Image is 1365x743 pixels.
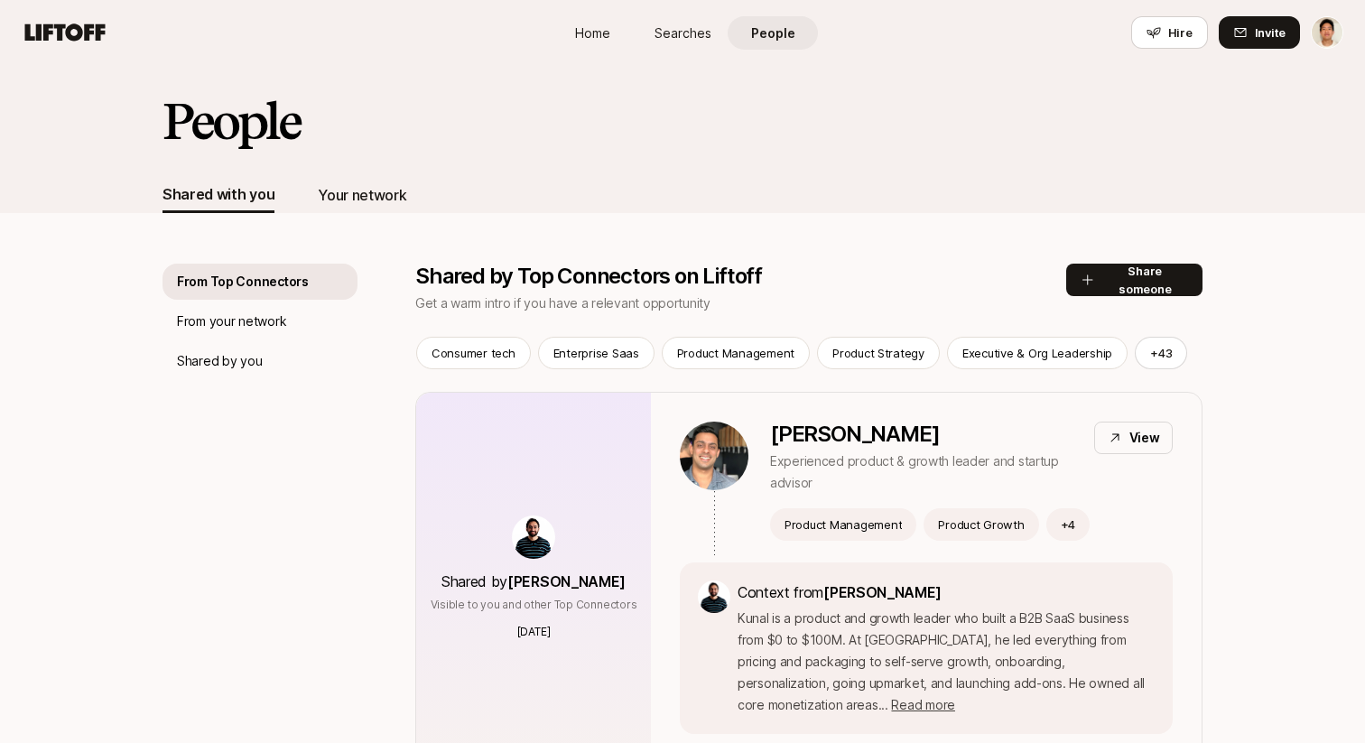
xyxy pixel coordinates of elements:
img: Jeremy Chen [1312,17,1342,48]
span: [PERSON_NAME] [823,583,942,601]
p: Consumer tech [432,344,515,362]
p: Context from [738,580,1155,604]
button: +43 [1135,337,1187,369]
span: People [751,23,795,42]
p: Shared by you [177,350,262,372]
p: [DATE] [517,624,551,640]
p: Visible to you and other Top Connectors [431,597,637,613]
span: [PERSON_NAME] [507,572,626,590]
img: ACg8ocIkDTL3-aTJPCC6zF-UTLIXBF4K0l6XE8Bv4u6zd-KODelM=s160-c [512,515,555,559]
p: From your network [177,311,286,332]
p: Product Management [785,515,902,534]
button: Hire [1131,16,1208,49]
span: Invite [1255,23,1286,42]
button: Share someone [1066,264,1202,296]
p: Get a warm intro if you have a relevant opportunity [415,293,762,314]
a: People [728,16,818,50]
img: 1cf5e339_9344_4c28_b1fe_dc3ceac21bee.jpg [680,422,748,490]
button: Your network [318,177,406,213]
div: Your network [318,183,406,207]
p: Executive & Org Leadership [962,344,1112,362]
p: Product Growth [938,515,1024,534]
span: Searches [655,23,711,42]
p: From Top Connectors [177,271,309,293]
p: Product Management [677,344,794,362]
div: Shared with you [162,182,274,206]
p: Kunal is a product and growth leader who built a B2B SaaS business from $0 to $100M. At [GEOGRAPH... [738,608,1155,716]
span: Hire [1168,23,1193,42]
p: Experienced product & growth leader and startup advisor [770,450,1080,494]
span: Read more [891,697,954,712]
h2: People [162,94,300,148]
button: Shared with you [162,177,274,213]
img: ACg8ocIkDTL3-aTJPCC6zF-UTLIXBF4K0l6XE8Bv4u6zd-KODelM=s160-c [698,580,730,613]
button: Invite [1219,16,1300,49]
p: Product Strategy [832,344,924,362]
button: +4 [1046,508,1091,541]
span: Home [575,23,610,42]
p: View [1129,427,1160,449]
p: Enterprise Saas [553,344,639,362]
a: Searches [637,16,728,50]
p: [PERSON_NAME] [770,422,1080,447]
p: Shared by [441,570,626,593]
p: Shared by Top Connectors on Liftoff [415,264,762,289]
button: Jeremy Chen [1311,16,1343,49]
a: Home [547,16,637,50]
